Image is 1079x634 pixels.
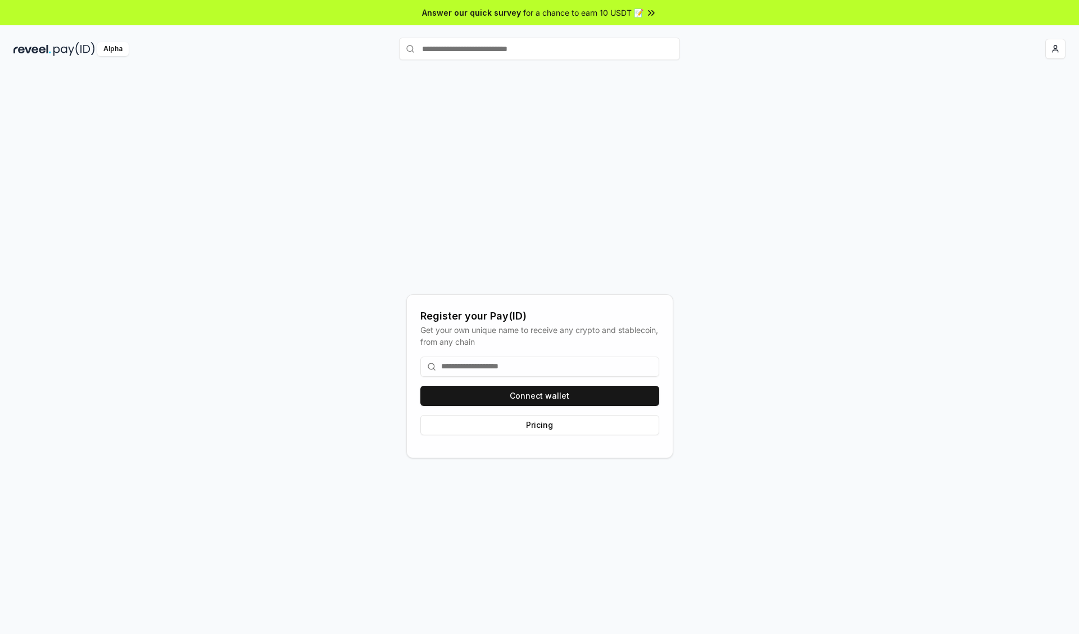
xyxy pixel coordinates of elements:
img: reveel_dark [13,42,51,56]
span: for a chance to earn 10 USDT 📝 [523,7,643,19]
button: Connect wallet [420,386,659,406]
img: pay_id [53,42,95,56]
div: Alpha [97,42,129,56]
div: Get your own unique name to receive any crypto and stablecoin, from any chain [420,324,659,348]
button: Pricing [420,415,659,435]
span: Answer our quick survey [422,7,521,19]
div: Register your Pay(ID) [420,308,659,324]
